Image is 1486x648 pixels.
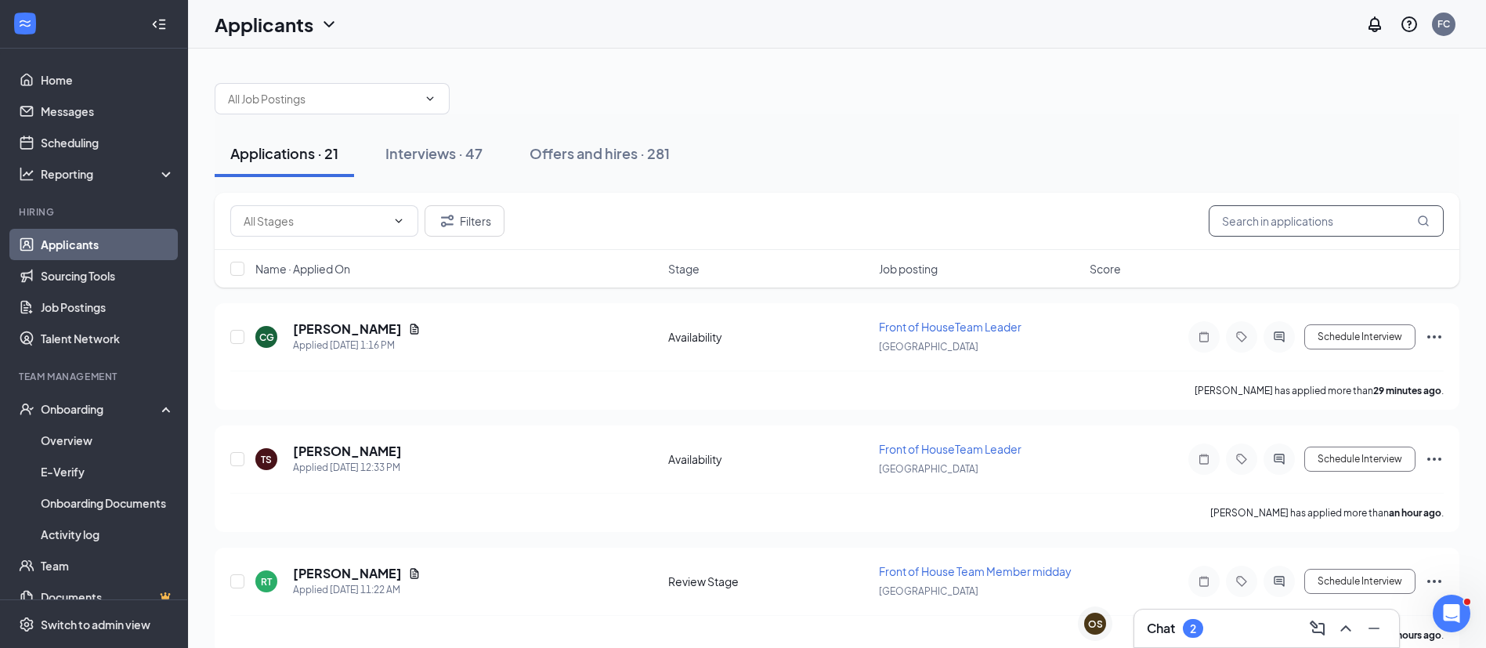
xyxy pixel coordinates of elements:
[41,550,175,581] a: Team
[668,574,870,589] div: Review Stage
[293,582,421,598] div: Applied [DATE] 11:22 AM
[1365,619,1383,638] svg: Minimize
[1365,15,1384,34] svg: Notifications
[1195,575,1213,588] svg: Note
[668,451,870,467] div: Availability
[228,90,418,107] input: All Job Postings
[1147,620,1175,637] h3: Chat
[41,519,175,550] a: Activity log
[668,261,700,277] span: Stage
[1270,575,1289,588] svg: ActiveChat
[293,320,402,338] h5: [PERSON_NAME]
[255,261,350,277] span: Name · Applied On
[151,16,167,32] svg: Collapse
[408,323,421,335] svg: Document
[1308,619,1327,638] svg: ComposeMessage
[293,460,402,476] div: Applied [DATE] 12:33 PM
[879,564,1072,578] span: Front of House Team Member midday
[1270,453,1289,465] svg: ActiveChat
[261,575,272,588] div: RT
[1209,205,1444,237] input: Search in applications
[530,143,670,163] div: Offers and hires · 281
[1195,384,1444,397] p: [PERSON_NAME] has applied more than .
[41,229,175,260] a: Applicants
[1088,617,1103,631] div: OS
[215,11,313,38] h1: Applicants
[1270,331,1289,343] svg: ActiveChat
[41,64,175,96] a: Home
[293,443,402,460] h5: [PERSON_NAME]
[425,205,504,237] button: Filter Filters
[1232,331,1251,343] svg: Tag
[41,456,175,487] a: E-Verify
[41,166,175,182] div: Reporting
[293,565,402,582] h5: [PERSON_NAME]
[879,442,1021,456] span: Front of HouseTeam Leader
[244,212,386,230] input: All Stages
[1390,629,1441,641] b: 2 hours ago
[1304,447,1415,472] button: Schedule Interview
[19,166,34,182] svg: Analysis
[41,260,175,291] a: Sourcing Tools
[1304,569,1415,594] button: Schedule Interview
[879,463,978,475] span: [GEOGRAPHIC_DATA]
[261,453,272,466] div: TS
[879,341,978,353] span: [GEOGRAPHIC_DATA]
[1195,331,1213,343] svg: Note
[293,338,421,353] div: Applied [DATE] 1:16 PM
[1305,616,1330,641] button: ComposeMessage
[320,15,338,34] svg: ChevronDown
[1210,506,1444,519] p: [PERSON_NAME] has applied more than .
[259,331,274,344] div: CG
[424,92,436,105] svg: ChevronDown
[41,487,175,519] a: Onboarding Documents
[230,143,338,163] div: Applications · 21
[41,96,175,127] a: Messages
[41,127,175,158] a: Scheduling
[392,215,405,227] svg: ChevronDown
[879,261,938,277] span: Job posting
[1190,622,1196,635] div: 2
[17,16,33,31] svg: WorkstreamLogo
[1425,572,1444,591] svg: Ellipses
[879,585,978,597] span: [GEOGRAPHIC_DATA]
[19,370,172,383] div: Team Management
[1417,215,1430,227] svg: MagnifyingGlass
[1195,453,1213,465] svg: Note
[1425,450,1444,469] svg: Ellipses
[41,401,161,417] div: Onboarding
[41,581,175,613] a: DocumentsCrown
[41,425,175,456] a: Overview
[1336,619,1355,638] svg: ChevronUp
[41,617,150,632] div: Switch to admin view
[1333,616,1358,641] button: ChevronUp
[1389,507,1441,519] b: an hour ago
[1232,575,1251,588] svg: Tag
[1232,453,1251,465] svg: Tag
[1304,324,1415,349] button: Schedule Interview
[1361,616,1387,641] button: Minimize
[41,291,175,323] a: Job Postings
[879,320,1021,334] span: Front of HouseTeam Leader
[1425,328,1444,346] svg: Ellipses
[19,401,34,417] svg: UserCheck
[19,617,34,632] svg: Settings
[438,212,457,230] svg: Filter
[1373,385,1441,396] b: 29 minutes ago
[1090,261,1121,277] span: Score
[1400,15,1419,34] svg: QuestionInfo
[408,567,421,580] svg: Document
[1437,17,1450,31] div: FC
[668,329,870,345] div: Availability
[385,143,483,163] div: Interviews · 47
[19,205,172,219] div: Hiring
[1433,595,1470,632] iframe: Intercom live chat
[41,323,175,354] a: Talent Network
